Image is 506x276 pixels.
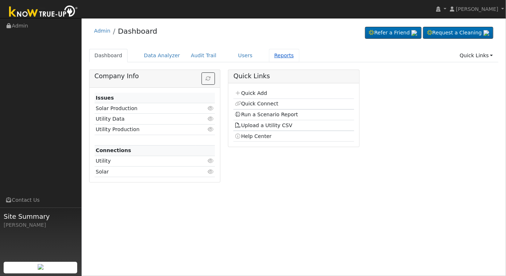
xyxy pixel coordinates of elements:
a: Upload a Utility CSV [235,122,293,128]
h5: Quick Links [233,72,354,80]
td: Utility Data [95,114,196,124]
a: Dashboard [89,49,128,62]
div: [PERSON_NAME] [4,221,78,229]
span: Site Summary [4,212,78,221]
i: Click to view [207,158,214,163]
a: Request a Cleaning [423,27,493,39]
span: [PERSON_NAME] [456,6,498,12]
a: Quick Add [235,90,267,96]
strong: Connections [96,147,131,153]
strong: Issues [96,95,114,101]
img: Know True-Up [5,4,82,20]
img: retrieve [484,30,489,36]
a: Audit Trail [186,49,222,62]
i: Click to view [207,169,214,174]
i: Click to view [207,106,214,111]
td: Utility [95,156,196,166]
a: Data Analyzer [138,49,186,62]
h5: Company Info [95,72,215,80]
a: Users [233,49,258,62]
td: Solar [95,167,196,177]
a: Refer a Friend [365,27,422,39]
a: Dashboard [118,27,157,35]
a: Run a Scenario Report [235,112,298,117]
a: Reports [269,49,299,62]
td: Solar Production [95,103,196,114]
img: retrieve [411,30,417,36]
a: Quick Links [454,49,498,62]
td: Utility Production [95,124,196,135]
i: Click to view [207,116,214,121]
a: Admin [94,28,111,34]
a: Help Center [235,133,272,139]
img: retrieve [38,264,43,270]
a: Quick Connect [235,101,278,106]
i: Click to view [207,127,214,132]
